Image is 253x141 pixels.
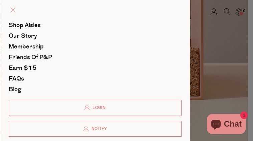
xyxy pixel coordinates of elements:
span: Shop Aisles [8,21,40,30]
a: Notify [8,121,182,137]
a: Friends of P&P [8,54,182,60]
a: Shop Aisles [8,22,182,28]
span: Our Story [8,32,37,40]
span: Blog [8,85,21,94]
a: Blog [8,87,182,93]
span: Notify [89,126,106,132]
a: Login [8,100,182,116]
inbox-online-store-chat: Shopify online store chat [205,114,248,136]
span: Earn $15 [8,64,36,73]
a: FAQs [8,76,182,82]
span: Membership [8,42,43,51]
a: Our Story [8,33,182,39]
span: Login [91,105,105,111]
span: FAQs [8,75,24,83]
a: Membership [8,44,182,50]
span: Friends of P&P [8,53,52,62]
a: Earn $15 [8,65,182,71]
